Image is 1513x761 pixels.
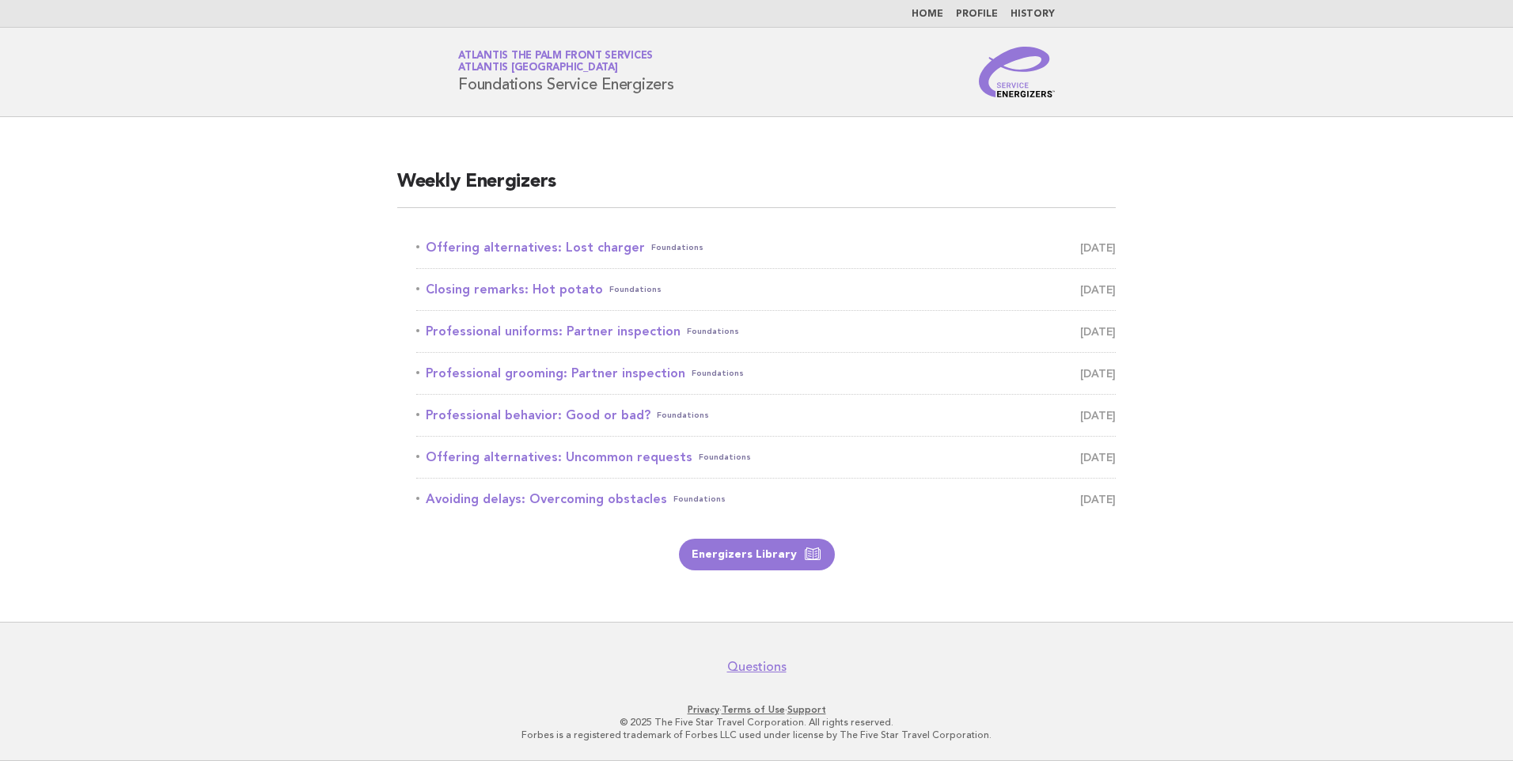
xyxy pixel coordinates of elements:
[416,278,1116,301] a: Closing remarks: Hot potatoFoundations [DATE]
[699,446,751,468] span: Foundations
[458,63,618,74] span: Atlantis [GEOGRAPHIC_DATA]
[651,237,703,259] span: Foundations
[673,488,726,510] span: Foundations
[687,320,739,343] span: Foundations
[272,716,1241,729] p: © 2025 The Five Star Travel Corporation. All rights reserved.
[272,729,1241,741] p: Forbes is a registered trademark of Forbes LLC used under license by The Five Star Travel Corpora...
[1011,9,1055,19] a: History
[1080,237,1116,259] span: [DATE]
[912,9,943,19] a: Home
[272,703,1241,716] p: · ·
[1080,404,1116,426] span: [DATE]
[1080,362,1116,384] span: [DATE]
[1080,278,1116,301] span: [DATE]
[397,169,1116,208] h2: Weekly Energizers
[1080,320,1116,343] span: [DATE]
[979,47,1055,97] img: Service Energizers
[692,362,744,384] span: Foundations
[679,539,835,570] a: Energizers Library
[787,704,826,715] a: Support
[416,362,1116,384] a: Professional grooming: Partner inspectionFoundations [DATE]
[416,488,1116,510] a: Avoiding delays: Overcoming obstaclesFoundations [DATE]
[416,446,1116,468] a: Offering alternatives: Uncommon requestsFoundations [DATE]
[416,320,1116,343] a: Professional uniforms: Partner inspectionFoundations [DATE]
[956,9,998,19] a: Profile
[657,404,709,426] span: Foundations
[458,51,674,93] h1: Foundations Service Energizers
[722,704,785,715] a: Terms of Use
[416,237,1116,259] a: Offering alternatives: Lost chargerFoundations [DATE]
[1080,488,1116,510] span: [DATE]
[727,659,787,675] a: Questions
[458,51,653,73] a: Atlantis The Palm Front ServicesAtlantis [GEOGRAPHIC_DATA]
[609,278,662,301] span: Foundations
[1080,446,1116,468] span: [DATE]
[688,704,719,715] a: Privacy
[416,404,1116,426] a: Professional behavior: Good or bad?Foundations [DATE]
